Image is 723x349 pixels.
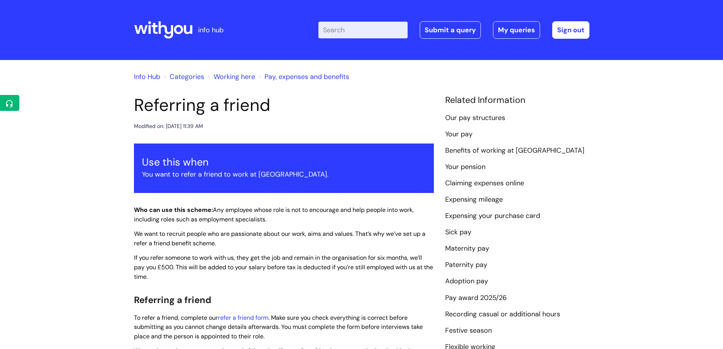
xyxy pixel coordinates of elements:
a: Adoption pay [445,276,488,286]
h1: Referring a friend [134,95,434,115]
p: You want to refer a friend to work at [GEOGRAPHIC_DATA]. [142,168,426,180]
span: Referring a friend [134,294,211,306]
a: My queries [493,21,540,39]
a: Our pay structures [445,113,505,123]
span: If you refer someone to work with us, they get the job and remain in the organisation for six mon... [134,254,433,281]
a: Recording casual or additional hours [445,310,560,319]
h4: Related Information [445,95,589,106]
a: Submit a query [420,21,481,39]
a: Your pension [445,162,485,172]
a: Claiming expenses online [445,178,524,188]
a: Your pay [445,129,473,139]
span: To refer a friend, complete our . Make sure you check everything is correct before submitting as ... [134,314,423,341]
a: Benefits of working at [GEOGRAPHIC_DATA] [445,146,584,156]
a: Maternity pay [445,244,489,254]
span: Any employee whose role is not to encourage and help people into work, including roles such as em... [134,206,414,223]
li: Pay, expenses and benefits [257,71,349,83]
a: Info Hub [134,72,160,81]
a: Expensing mileage [445,195,503,205]
input: Search [318,22,408,38]
a: Pay award 2025/26 [445,293,507,303]
a: Categories [170,72,204,81]
a: Sign out [552,21,589,39]
p: info hub [198,24,224,36]
a: Sick pay [445,227,471,237]
a: Pay, expenses and benefits [265,72,349,81]
h3: Use this when [142,156,426,168]
li: Solution home [162,71,204,83]
a: refer a friend form [218,314,268,322]
span: We want to recruit people who are passionate about our work, aims and values. That’s why we’ve se... [134,230,425,247]
a: Festive season [445,326,492,336]
li: Working here [206,71,255,83]
a: Working here [214,72,255,81]
div: | - [318,21,589,39]
strong: Who can use this scheme: [134,206,213,214]
a: Paternity pay [445,260,487,270]
a: Expensing your purchase card [445,211,540,221]
div: Modified on: [DATE] 11:39 AM [134,122,203,131]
